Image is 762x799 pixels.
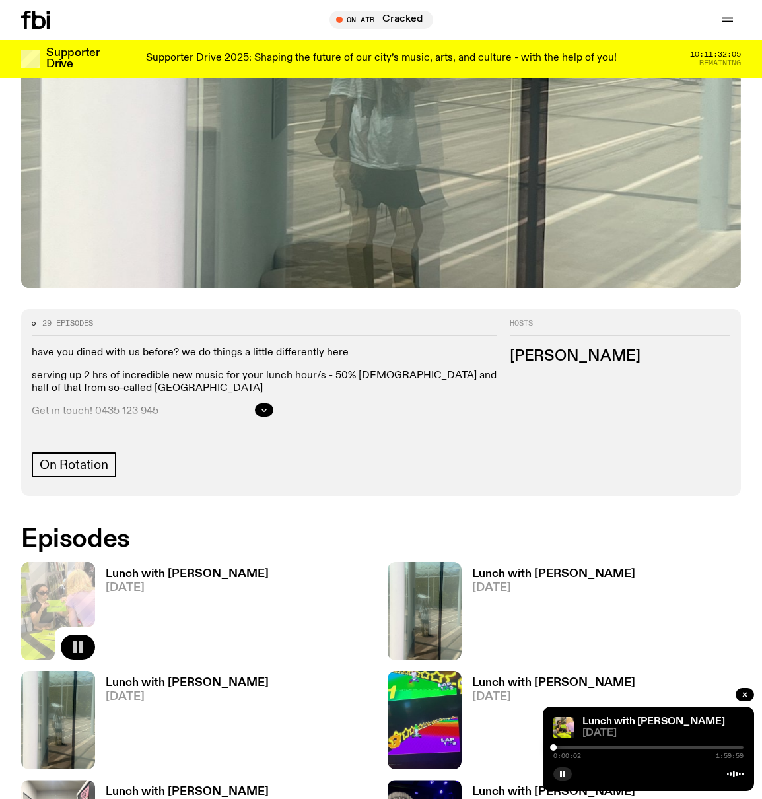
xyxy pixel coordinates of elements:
[462,569,635,660] a: Lunch with [PERSON_NAME][DATE]
[40,458,108,472] span: On Rotation
[32,370,497,395] p: serving up 2 hrs of incredible new music for your lunch hour/s - 50% [DEMOGRAPHIC_DATA] and half ...
[106,786,269,798] h3: Lunch with [PERSON_NAME]
[106,569,269,580] h3: Lunch with [PERSON_NAME]
[46,48,99,70] h3: Supporter Drive
[582,728,744,738] span: [DATE]
[699,59,741,67] span: Remaining
[472,677,635,689] h3: Lunch with [PERSON_NAME]
[106,677,269,689] h3: Lunch with [PERSON_NAME]
[42,320,93,327] span: 29 episodes
[716,753,744,759] span: 1:59:59
[472,786,635,798] h3: Lunch with [PERSON_NAME]
[146,53,617,65] p: Supporter Drive 2025: Shaping the future of our city’s music, arts, and culture - with the help o...
[510,349,730,364] h3: [PERSON_NAME]
[582,716,725,727] a: Lunch with [PERSON_NAME]
[32,452,116,477] a: On Rotation
[106,691,269,703] span: [DATE]
[510,320,730,335] h2: Hosts
[21,528,497,551] h2: Episodes
[95,677,269,769] a: Lunch with [PERSON_NAME][DATE]
[472,582,635,594] span: [DATE]
[95,569,269,660] a: Lunch with [PERSON_NAME][DATE]
[472,569,635,580] h3: Lunch with [PERSON_NAME]
[472,691,635,703] span: [DATE]
[553,753,581,759] span: 0:00:02
[106,582,269,594] span: [DATE]
[462,677,635,769] a: Lunch with [PERSON_NAME][DATE]
[32,347,497,359] p: have you dined with us before? we do things a little differently here
[690,51,741,58] span: 10:11:32:05
[329,11,433,29] button: On AirCracked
